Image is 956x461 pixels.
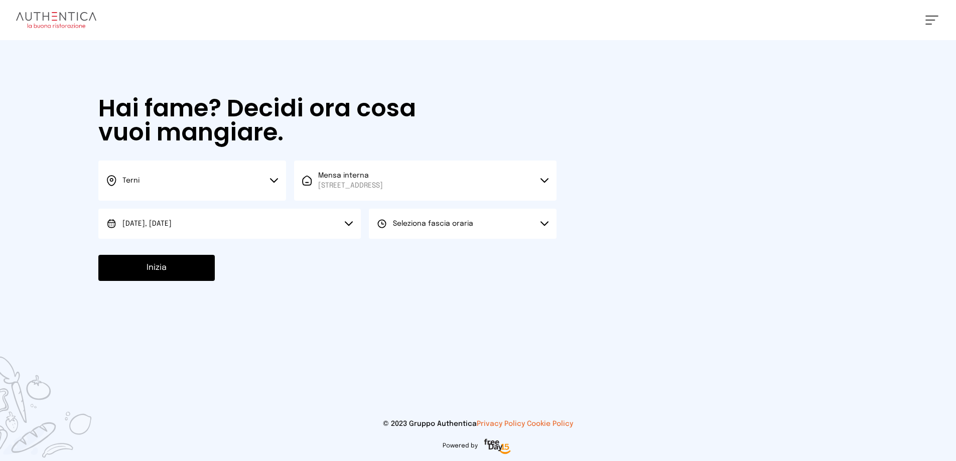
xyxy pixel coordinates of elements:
img: logo.8f33a47.png [16,12,96,28]
button: Terni [98,161,286,201]
img: logo-freeday.3e08031.png [482,437,513,457]
span: Seleziona fascia oraria [393,220,473,227]
button: Inizia [98,255,215,281]
a: Privacy Policy [477,420,525,427]
p: © 2023 Gruppo Authentica [16,419,940,429]
span: Powered by [443,442,478,450]
a: Cookie Policy [527,420,573,427]
button: Seleziona fascia oraria [369,209,557,239]
span: [STREET_ADDRESS] [318,181,383,191]
span: Mensa interna [318,171,383,191]
h1: Hai fame? Decidi ora cosa vuoi mangiare. [98,96,442,144]
span: [DATE], [DATE] [122,220,172,227]
button: [DATE], [DATE] [98,209,361,239]
button: Mensa interna[STREET_ADDRESS] [294,161,557,201]
span: Terni [122,177,140,184]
